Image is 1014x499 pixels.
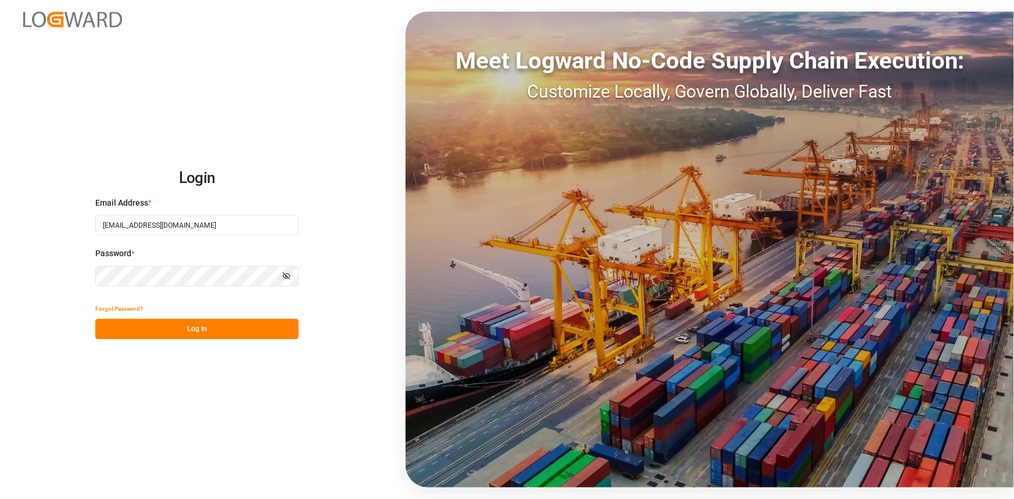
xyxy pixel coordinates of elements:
[95,319,299,339] button: Log In
[406,78,1014,105] div: Customize Locally, Govern Globally, Deliver Fast
[95,197,148,209] span: Email Address
[95,215,299,235] input: Enter your email
[406,44,1014,78] div: Meet Logward No-Code Supply Chain Execution:
[95,299,143,319] button: Forgot Password?
[95,160,299,197] h2: Login
[95,247,131,260] span: Password
[23,12,122,27] img: Logward_new_orange.png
